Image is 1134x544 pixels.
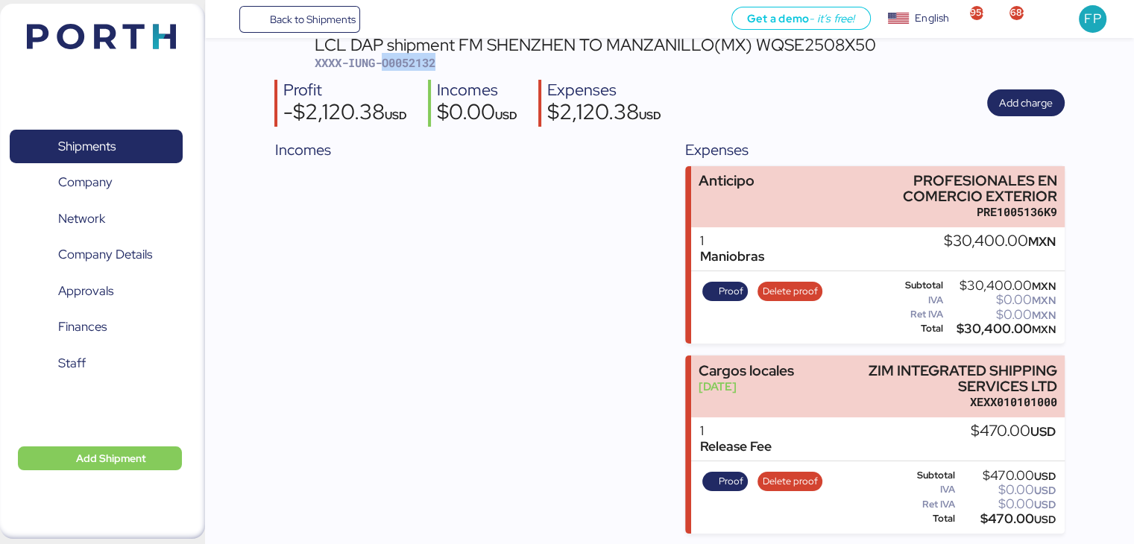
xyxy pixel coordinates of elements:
[437,80,517,101] div: Incomes
[1032,309,1056,322] span: MXN
[958,499,1056,510] div: $0.00
[10,238,183,272] a: Company Details
[1084,9,1100,28] span: FP
[999,94,1053,112] span: Add charge
[842,363,1057,394] div: ZIM INTEGRATED SHIPPING SERVICES LTD
[283,80,407,101] div: Profit
[946,294,1056,306] div: $0.00
[700,233,764,249] div: 1
[700,423,772,439] div: 1
[385,108,407,122] span: USD
[763,473,818,490] span: Delete proof
[547,80,661,101] div: Expenses
[274,139,653,161] div: Incomes
[702,472,749,491] button: Proof
[58,171,113,193] span: Company
[895,323,943,334] div: Total
[685,139,1064,161] div: Expenses
[1030,423,1056,440] span: USD
[895,499,955,510] div: Ret IVA
[495,108,517,122] span: USD
[58,244,152,265] span: Company Details
[842,204,1057,220] div: PRE1005136K9
[958,484,1056,496] div: $0.00
[10,130,183,164] a: Shipments
[437,101,517,127] div: $0.00
[702,282,749,301] button: Proof
[895,470,955,481] div: Subtotal
[915,10,949,26] div: English
[895,484,955,495] div: IVA
[958,470,1056,481] div: $470.00
[58,316,107,338] span: Finances
[699,363,794,379] div: Cargos locales
[315,55,435,70] span: XXXX-IUNG-O0052132
[1034,513,1056,526] span: USD
[763,283,818,300] span: Delete proof
[946,323,1056,335] div: $30,400.00
[895,280,943,291] div: Subtotal
[958,513,1056,525] div: $470.00
[1032,294,1056,307] span: MXN
[946,280,1056,291] div: $30,400.00
[18,446,182,470] button: Add Shipment
[1028,233,1056,250] span: MXN
[719,283,743,300] span: Proof
[76,449,146,467] span: Add Shipment
[757,472,822,491] button: Delete proof
[757,282,822,301] button: Delete proof
[699,379,794,394] div: [DATE]
[842,173,1057,204] div: PROFESIONALES EN COMERCIO EXTERIOR
[1034,498,1056,511] span: USD
[944,233,1056,250] div: $30,400.00
[1032,279,1056,293] span: MXN
[1034,484,1056,497] span: USD
[699,173,755,189] div: Anticipo
[1032,323,1056,336] span: MXN
[10,274,183,309] a: Approvals
[58,136,116,157] span: Shipments
[987,89,1065,116] button: Add charge
[895,513,955,524] div: Total
[700,249,764,265] div: Maniobras
[971,423,1056,440] div: $470.00
[10,202,183,236] a: Network
[719,473,743,490] span: Proof
[58,280,113,302] span: Approvals
[639,108,661,122] span: USD
[842,394,1057,410] div: XEXX010101000
[10,310,183,344] a: Finances
[315,37,876,53] div: LCL DAP shipment FM SHENZHEN TO MANZANILLO(MX) WQSE2508X50
[10,165,183,200] a: Company
[547,101,661,127] div: $2,120.38
[239,6,361,33] a: Back to Shipments
[214,7,239,32] button: Menu
[10,347,183,381] a: Staff
[895,295,943,306] div: IVA
[946,309,1056,320] div: $0.00
[1034,469,1056,483] span: USD
[283,101,407,127] div: -$2,120.38
[58,208,105,230] span: Network
[269,10,355,28] span: Back to Shipments
[700,439,772,455] div: Release Fee
[895,309,943,320] div: Ret IVA
[58,352,86,374] span: Staff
